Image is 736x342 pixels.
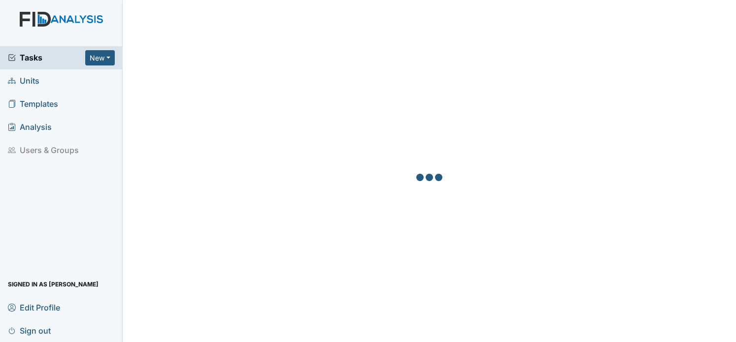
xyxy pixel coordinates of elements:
[8,120,52,135] span: Analysis
[8,277,99,292] span: Signed in as [PERSON_NAME]
[8,73,39,89] span: Units
[8,323,51,338] span: Sign out
[85,50,115,65] button: New
[8,96,58,112] span: Templates
[8,300,60,315] span: Edit Profile
[8,52,85,63] a: Tasks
